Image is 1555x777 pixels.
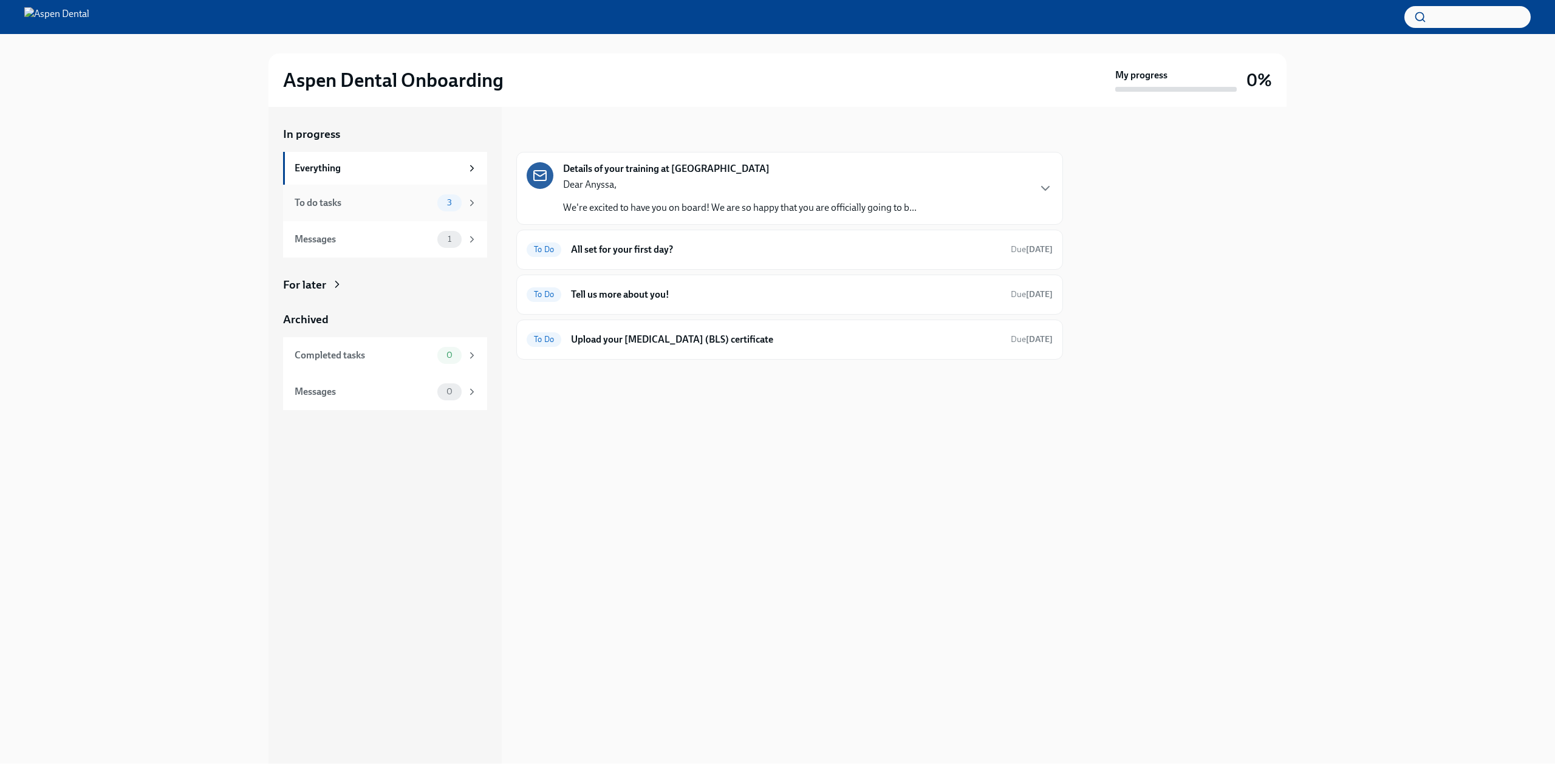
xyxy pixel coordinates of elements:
h6: Upload your [MEDICAL_DATA] (BLS) certificate [571,333,1001,346]
div: Everything [295,162,462,175]
img: Aspen Dental [24,7,89,27]
span: October 4th, 2025 09:00 [1011,289,1053,300]
div: For later [283,277,326,293]
div: In progress [516,126,573,142]
span: Due [1011,244,1053,255]
h6: Tell us more about you! [571,288,1001,301]
span: Due [1011,334,1053,344]
h2: Aspen Dental Onboarding [283,68,504,92]
p: We're excited to have you on board! We are so happy that you are officially going to b... [563,201,917,214]
div: Messages [295,233,432,246]
a: To DoTell us more about you!Due[DATE] [527,285,1053,304]
a: To DoAll set for your first day?Due[DATE] [527,240,1053,259]
span: 1 [440,234,459,244]
a: Archived [283,312,487,327]
div: To do tasks [295,196,432,210]
strong: [DATE] [1026,334,1053,344]
a: To do tasks3 [283,185,487,221]
a: Messages1 [283,221,487,258]
strong: [DATE] [1026,244,1053,255]
a: Messages0 [283,374,487,410]
strong: [DATE] [1026,289,1053,300]
a: In progress [283,126,487,142]
p: Dear Anyssa, [563,178,917,191]
span: To Do [527,245,561,254]
a: Completed tasks0 [283,337,487,374]
span: To Do [527,335,561,344]
a: To DoUpload your [MEDICAL_DATA] (BLS) certificateDue[DATE] [527,330,1053,349]
span: Due [1011,289,1053,300]
div: Completed tasks [295,349,432,362]
span: October 3rd, 2025 09:00 [1011,244,1053,255]
h3: 0% [1246,69,1272,91]
span: October 6th, 2025 09:00 [1011,334,1053,345]
div: Messages [295,385,432,399]
span: To Do [527,290,561,299]
span: 0 [439,387,460,396]
a: Everything [283,152,487,185]
strong: Details of your training at [GEOGRAPHIC_DATA] [563,162,770,176]
h6: All set for your first day? [571,243,1001,256]
strong: My progress [1115,69,1167,82]
span: 0 [439,351,460,360]
span: 3 [440,198,459,207]
a: For later [283,277,487,293]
